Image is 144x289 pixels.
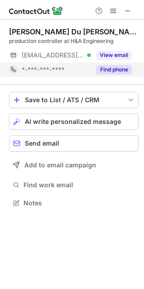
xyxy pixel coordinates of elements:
[23,181,135,189] span: Find work email
[9,92,139,108] button: save-profile-one-click
[25,96,123,104] div: Save to List / ATS / CRM
[9,179,139,191] button: Find work email
[9,5,63,16] img: ContactOut v5.3.10
[9,157,139,173] button: Add to email campaign
[9,197,139,209] button: Notes
[96,65,132,74] button: Reveal Button
[96,51,132,60] button: Reveal Button
[25,140,59,147] span: Send email
[9,27,139,36] div: [PERSON_NAME] Du [PERSON_NAME]
[24,161,96,169] span: Add to email campaign
[22,51,84,59] span: [EMAIL_ADDRESS][DOMAIN_NAME]
[9,37,139,45] div: production controller at H&A Engineering
[9,135,139,152] button: Send email
[23,199,135,207] span: Notes
[9,114,139,130] button: AI write personalized message
[25,118,121,125] span: AI write personalized message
